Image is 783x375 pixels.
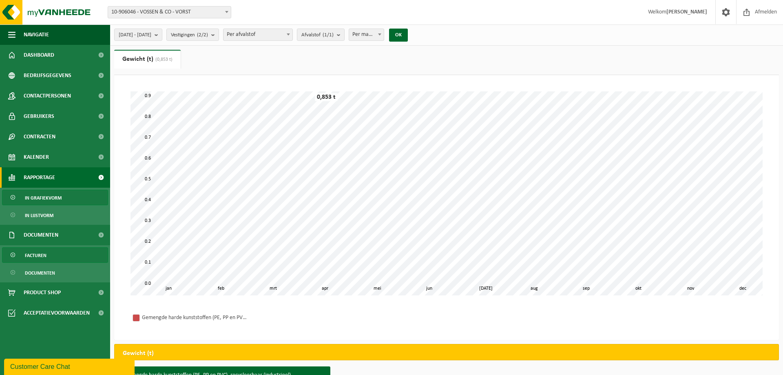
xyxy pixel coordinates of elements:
span: Rapportage [24,167,55,188]
div: 0,853 t [315,93,338,101]
span: Documenten [25,265,55,281]
h2: Gewicht (t) [115,344,162,362]
span: In lijstvorm [25,208,53,223]
span: Navigatie [24,24,49,45]
span: Vestigingen [171,29,208,41]
button: Vestigingen(2/2) [166,29,219,41]
a: In grafiekvorm [2,190,108,205]
span: 10-906046 - VOSSEN & CO - VORST [108,7,231,18]
span: Product Shop [24,282,61,303]
span: Afvalstof [301,29,334,41]
span: Per maand [349,29,384,41]
count: (1/1) [323,32,334,38]
a: In lijstvorm [2,207,108,223]
strong: [PERSON_NAME] [666,9,707,15]
div: Gemengde harde kunststoffen (PE, PP en PVC), recycleerbaar (industrieel) [142,313,248,323]
a: Gewicht (t) [114,50,181,69]
span: Kalender [24,147,49,167]
span: Dashboard [24,45,54,65]
button: [DATE] - [DATE] [114,29,162,41]
span: Gebruikers [24,106,54,126]
span: Documenten [24,225,58,245]
button: Afvalstof(1/1) [297,29,345,41]
span: Bedrijfsgegevens [24,65,71,86]
button: OK [389,29,408,42]
span: Per afvalstof [223,29,293,41]
span: Facturen [25,248,46,263]
count: (2/2) [197,32,208,38]
span: In grafiekvorm [25,190,62,206]
span: Contactpersonen [24,86,71,106]
span: 10-906046 - VOSSEN & CO - VORST [108,6,231,18]
iframe: chat widget [4,357,136,375]
span: Contracten [24,126,55,147]
a: Documenten [2,265,108,280]
span: (0,853 t) [153,57,173,62]
span: Per maand [349,29,384,40]
span: Per afvalstof [223,29,292,40]
span: [DATE] - [DATE] [119,29,151,41]
span: Acceptatievoorwaarden [24,303,90,323]
a: Facturen [2,247,108,263]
